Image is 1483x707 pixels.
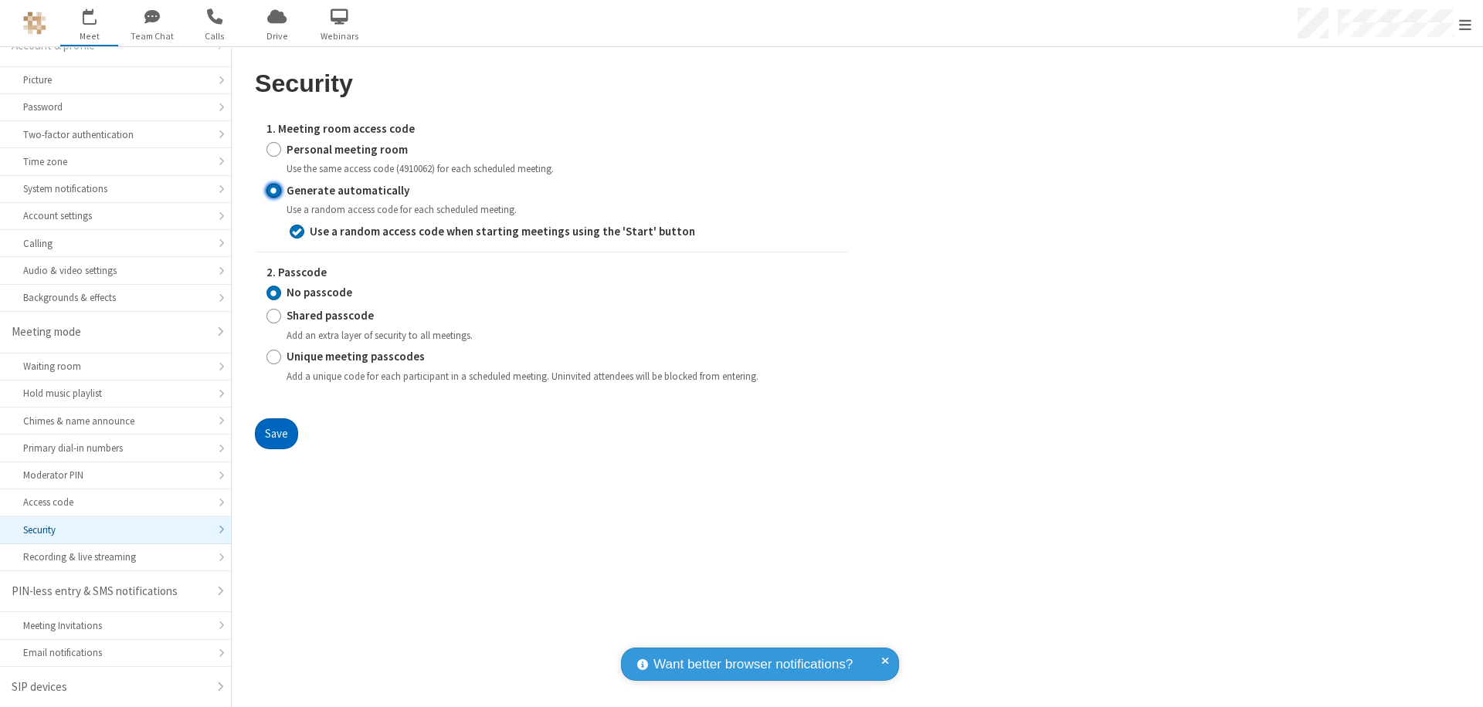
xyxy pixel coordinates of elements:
[653,655,853,675] span: Want better browser notifications?
[12,323,208,341] div: Meeting mode
[23,208,208,223] div: Account settings
[310,224,695,238] strong: Use a random access code when starting meetings using the 'Start' button
[23,236,208,251] div: Calling
[185,29,243,43] span: Calls
[23,263,208,278] div: Audio & video settings
[1444,667,1471,696] iframe: Chat
[60,29,118,43] span: Meet
[123,29,181,43] span: Team Chat
[23,414,208,428] div: Chimes & name announce
[23,645,208,660] div: Email notifications
[287,328,837,343] div: Add an extra layer of security to all meetings.
[23,100,208,114] div: Password
[23,523,208,537] div: Security
[248,29,306,43] span: Drive
[23,127,208,142] div: Two-factor authentication
[23,290,208,305] div: Backgrounds & effects
[23,618,208,633] div: Meeting Invitations
[255,70,848,97] h2: Security
[23,441,208,455] div: Primary dial-in numbers
[266,264,837,282] label: 2. Passcode
[287,285,352,299] strong: No passcode
[23,495,208,509] div: Access code
[287,183,409,198] strong: Generate automatically
[12,678,208,696] div: SIP devices
[12,583,208,600] div: PIN-less entry & SMS notifications
[23,181,208,196] div: System notifications
[266,120,837,138] label: 1. Meeting room access code
[255,418,298,449] button: Save
[23,359,208,374] div: Waiting room
[23,12,46,35] img: QA Selenium DO NOT DELETE OR CHANGE
[287,308,374,323] strong: Shared passcode
[93,8,103,20] div: 2
[23,73,208,87] div: Picture
[23,386,208,401] div: Hold music playlist
[287,349,425,364] strong: Unique meeting passcodes
[287,142,408,157] strong: Personal meeting room
[23,550,208,564] div: Recording & live streaming
[287,202,837,217] div: Use a random access code for each scheduled meeting.
[23,468,208,482] div: Moderator PIN
[287,161,837,176] div: Use the same access code (4910062) for each scheduled meeting.
[287,369,837,384] div: Add a unique code for each participant in a scheduled meeting. Uninvited attendees will be blocke...
[311,29,368,43] span: Webinars
[23,154,208,169] div: Time zone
